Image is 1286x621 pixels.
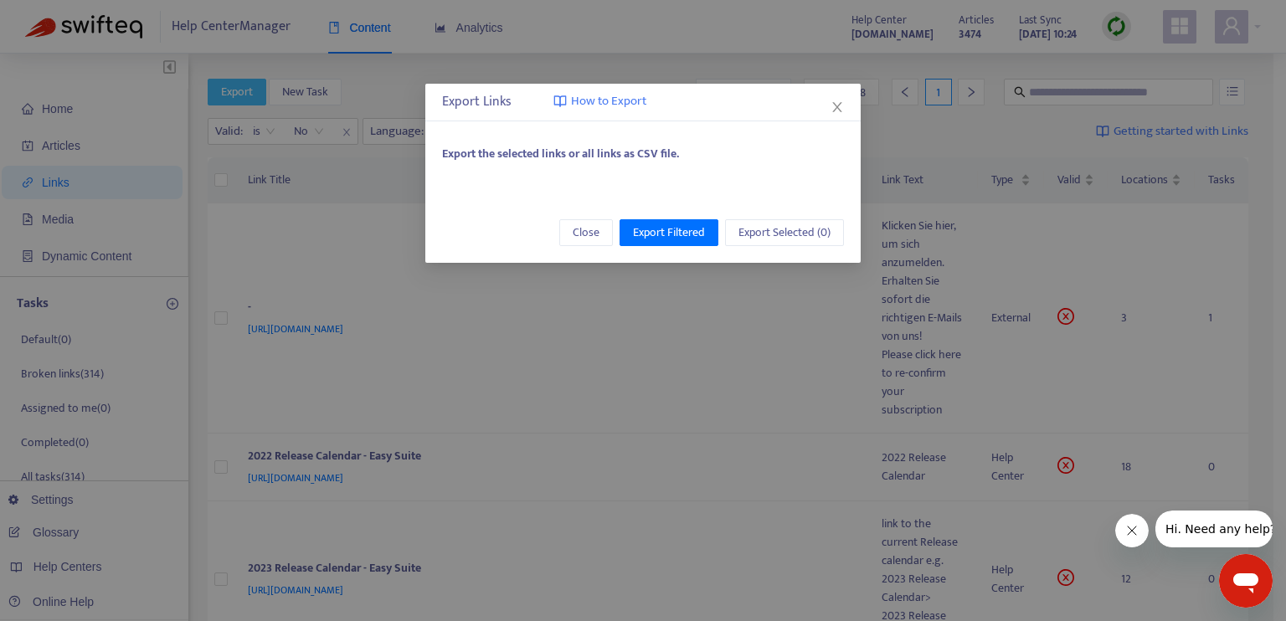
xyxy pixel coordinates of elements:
[559,219,613,246] button: Close
[553,95,567,108] img: image-link
[10,12,121,25] span: Hi. Need any help?
[828,98,846,116] button: Close
[573,223,599,242] span: Close
[553,92,646,111] a: How to Export
[831,100,844,114] span: close
[1115,514,1149,547] iframe: Close message
[442,144,679,163] span: Export the selected links or all links as CSV file.
[633,223,705,242] span: Export Filtered
[1219,554,1273,608] iframe: Button to launch messaging window
[620,219,718,246] button: Export Filtered
[571,92,646,111] span: How to Export
[725,219,844,246] button: Export Selected (0)
[1155,511,1273,547] iframe: Message from company
[442,92,844,112] div: Export Links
